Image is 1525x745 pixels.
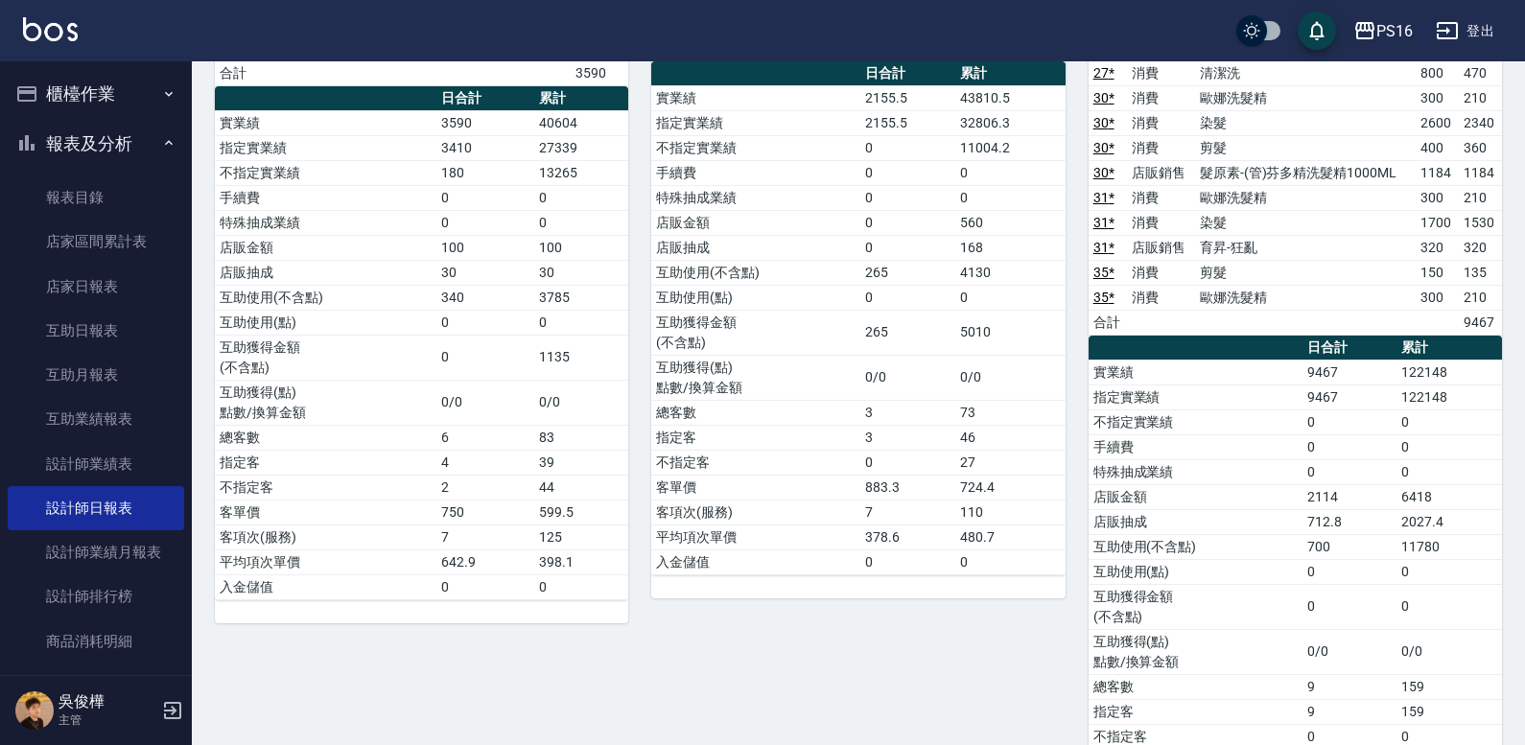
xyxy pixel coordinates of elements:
td: 消費 [1127,210,1195,235]
td: 指定客 [215,450,436,475]
td: 0 [534,310,628,335]
td: 指定客 [651,425,860,450]
td: 2340 [1459,110,1502,135]
td: 店販金額 [651,210,860,235]
table: a dense table [215,86,628,600]
td: 44 [534,475,628,500]
td: 9467 [1302,360,1396,384]
td: 客單價 [651,475,860,500]
td: 800 [1416,60,1459,85]
th: 累計 [955,61,1065,86]
h5: 吳俊樺 [59,692,156,711]
td: 總客數 [651,400,860,425]
td: 指定實業績 [1089,384,1302,409]
td: 消費 [1127,260,1195,285]
td: 750 [436,500,534,524]
td: 0 [860,160,955,185]
td: 互助獲得金額 (不含點) [1089,584,1302,629]
td: 398.1 [534,549,628,574]
td: 手續費 [215,185,436,210]
td: 2155.5 [860,110,955,135]
td: 5010 [955,310,1065,355]
td: 0 [1396,584,1502,629]
td: 0 [534,210,628,235]
td: 560 [955,210,1065,235]
td: 入金儲值 [215,574,436,599]
td: 0/0 [436,380,534,425]
td: 27339 [534,135,628,160]
td: 店販抽成 [1089,509,1302,534]
td: 清潔洗 [1195,60,1417,85]
td: 互助獲得金額 (不含點) [215,335,436,380]
td: 髮原素-(管)芬多精洗髮精1000ML [1195,160,1417,185]
td: 2027.4 [1396,509,1502,534]
td: 客項次(服務) [651,500,860,524]
td: 總客數 [1089,674,1302,699]
button: save [1298,12,1336,50]
th: 累計 [534,86,628,111]
td: 實業績 [651,85,860,110]
td: 73 [955,400,1065,425]
td: 4130 [955,260,1065,285]
td: 110 [955,500,1065,524]
td: 0 [955,185,1065,210]
a: 單一服務項目查詢 [8,664,184,708]
td: 0 [436,185,534,210]
td: 0 [436,210,534,235]
td: 染髮 [1195,110,1417,135]
td: 210 [1459,285,1502,310]
td: 互助使用(不含點) [1089,534,1302,559]
td: 320 [1459,235,1502,260]
img: Logo [23,17,78,41]
td: 0/0 [534,380,628,425]
td: 互助使用(點) [215,310,436,335]
td: 32806.3 [955,110,1065,135]
td: 互助使用(點) [651,285,860,310]
td: 300 [1416,85,1459,110]
td: 700 [1302,534,1396,559]
td: 180 [436,160,534,185]
td: 39 [534,450,628,475]
td: 300 [1416,285,1459,310]
a: 設計師業績月報表 [8,530,184,574]
img: Person [15,691,54,730]
td: 378.6 [860,524,955,549]
td: 6418 [1396,484,1502,509]
td: 9467 [1459,310,1502,335]
td: 265 [860,310,955,355]
td: 0 [1302,434,1396,459]
td: 0 [860,549,955,574]
td: 特殊抽成業績 [651,185,860,210]
td: 育昇-狂亂 [1195,235,1417,260]
td: 互助獲得(點) 點數/換算金額 [215,380,436,425]
td: 實業績 [1089,360,1302,384]
td: 不指定客 [651,450,860,475]
td: 互助獲得金額 (不含點) [651,310,860,355]
td: 剪髮 [1195,260,1417,285]
td: 3785 [534,285,628,310]
td: 0/0 [955,355,1065,400]
td: 消費 [1127,135,1195,160]
td: 店販金額 [1089,484,1302,509]
a: 互助日報表 [8,309,184,353]
td: 染髮 [1195,210,1417,235]
td: 0 [860,450,955,475]
td: 2114 [1302,484,1396,509]
td: 消費 [1127,60,1195,85]
td: 2 [436,475,534,500]
th: 日合計 [860,61,955,86]
td: 46 [955,425,1065,450]
a: 店家日報表 [8,265,184,309]
td: 0 [436,574,534,599]
td: 2600 [1416,110,1459,135]
td: 400 [1416,135,1459,160]
button: 報表及分析 [8,119,184,169]
td: 3410 [436,135,534,160]
td: 642.9 [436,549,534,574]
a: 互助月報表 [8,353,184,397]
td: 店販金額 [215,235,436,260]
td: 135 [1459,260,1502,285]
td: 4 [436,450,534,475]
td: 互助使用(不含點) [651,260,860,285]
td: 159 [1396,674,1502,699]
